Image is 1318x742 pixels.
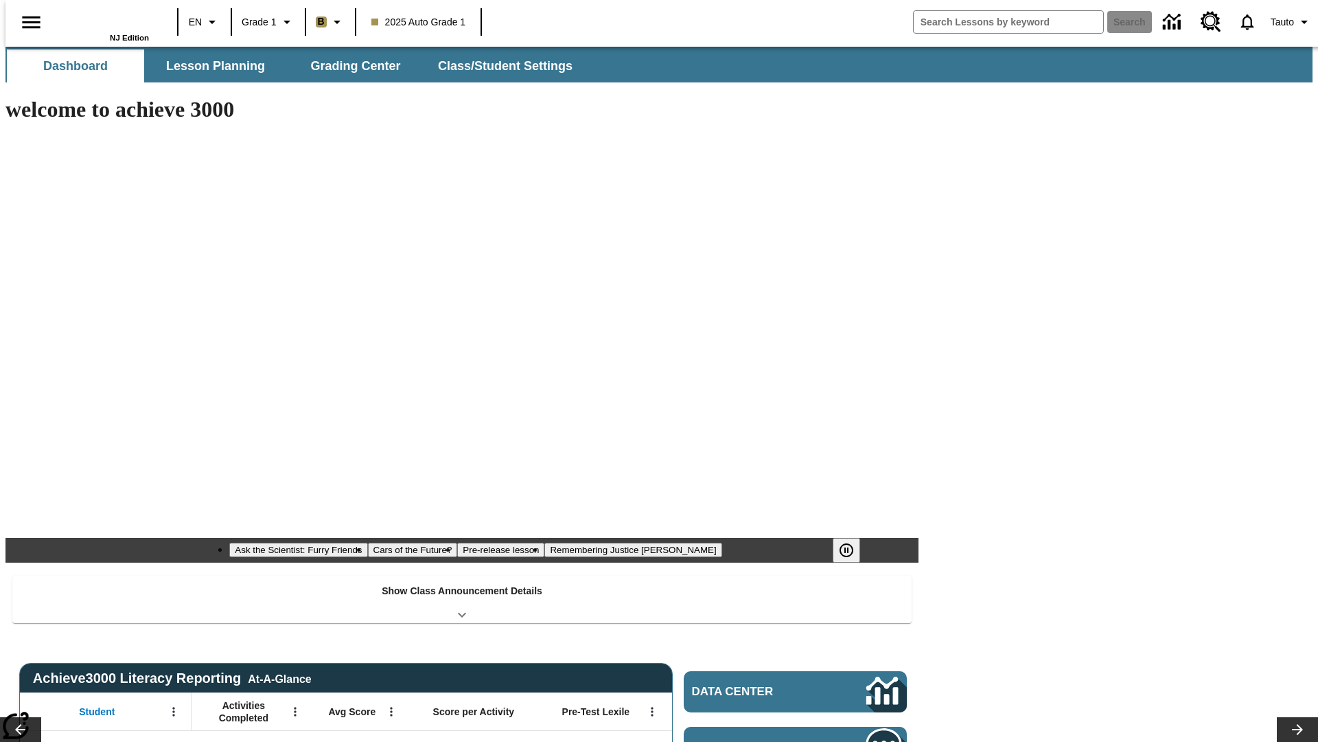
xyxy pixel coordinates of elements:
[242,15,277,30] span: Grade 1
[382,584,542,598] p: Show Class Announcement Details
[1265,10,1318,34] button: Profile/Settings
[427,49,583,82] button: Class/Student Settings
[60,6,149,34] a: Home
[1229,4,1265,40] a: Notifications
[163,701,184,722] button: Open Menu
[328,706,375,718] span: Avg Score
[12,576,912,623] div: Show Class Announcement Details
[457,543,544,557] button: Slide 3 Pre-release lesson
[371,15,466,30] span: 2025 Auto Grade 1
[833,538,860,563] button: Pause
[5,97,918,122] h1: welcome to achieve 3000
[914,11,1103,33] input: search field
[1277,717,1318,742] button: Lesson carousel, Next
[368,543,458,557] button: Slide 2 Cars of the Future?
[5,49,585,82] div: SubNavbar
[684,671,907,712] a: Data Center
[229,543,367,557] button: Slide 1 Ask the Scientist: Furry Friends
[544,543,721,557] button: Slide 4 Remembering Justice O'Connor
[79,706,115,718] span: Student
[642,701,662,722] button: Open Menu
[60,5,149,42] div: Home
[147,49,284,82] button: Lesson Planning
[438,58,573,74] span: Class/Student Settings
[11,2,51,43] button: Open side menu
[318,13,325,30] span: B
[189,15,202,30] span: EN
[248,671,311,686] div: At-A-Glance
[381,701,402,722] button: Open Menu
[562,706,630,718] span: Pre-Test Lexile
[43,58,108,74] span: Dashboard
[1271,15,1294,30] span: Tauto
[1192,3,1229,41] a: Resource Center, Will open in new tab
[183,10,227,34] button: Language: EN, Select a language
[433,706,515,718] span: Score per Activity
[285,701,305,722] button: Open Menu
[166,58,265,74] span: Lesson Planning
[5,47,1313,82] div: SubNavbar
[236,10,301,34] button: Grade: Grade 1, Select a grade
[33,671,312,686] span: Achieve3000 Literacy Reporting
[198,699,289,724] span: Activities Completed
[110,34,149,42] span: NJ Edition
[692,685,820,699] span: Data Center
[7,49,144,82] button: Dashboard
[833,538,874,563] div: Pause
[1155,3,1192,41] a: Data Center
[310,58,400,74] span: Grading Center
[310,10,351,34] button: Boost Class color is light brown. Change class color
[287,49,424,82] button: Grading Center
